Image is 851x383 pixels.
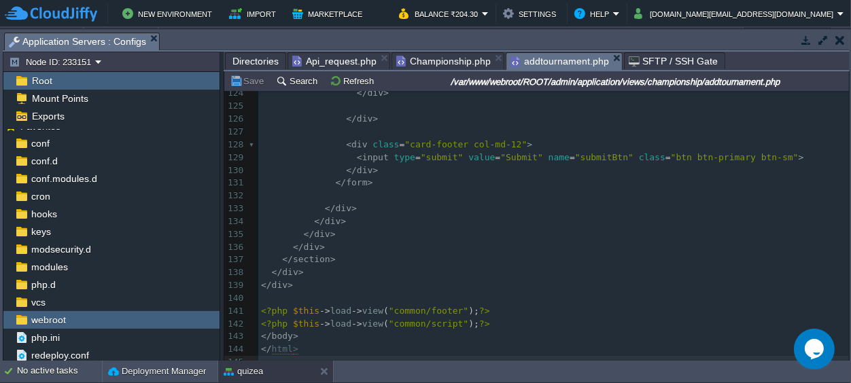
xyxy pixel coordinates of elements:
a: hooks [29,208,59,220]
span: < [357,152,362,162]
span: </ [261,280,272,290]
span: = [495,152,500,162]
span: > [288,280,293,290]
span: > [372,165,378,175]
a: Exports [29,110,67,122]
div: 129 [224,151,246,164]
span: </ [304,229,315,239]
span: > [298,267,304,277]
img: CloudJiffy [5,5,97,22]
span: -> [319,306,330,316]
span: "submit" [421,152,464,162]
span: </ [346,113,357,124]
span: view [362,306,383,316]
a: keys [29,225,53,238]
span: value [468,152,495,162]
span: $this [293,306,319,316]
div: 127 [224,126,246,139]
span: class [372,139,399,149]
span: </ [261,331,272,341]
div: 133 [224,202,246,215]
span: "common/footer" [389,306,468,316]
a: conf.d [29,155,60,167]
span: div [325,216,341,226]
span: Championship.php [396,53,491,69]
button: Refresh [330,75,378,87]
button: Deployment Manager [108,365,206,378]
span: < [346,139,351,149]
span: addtournament.php [510,53,609,70]
a: redeploy.conf [29,349,91,361]
span: > [341,216,346,226]
span: Directories [232,53,279,69]
span: conf [29,137,52,149]
span: $this [293,318,319,329]
a: Root [29,75,54,87]
span: div [282,267,298,277]
span: -> [351,318,362,329]
span: div [357,165,372,175]
li: /var/www/webroot/ROOT/admin/application/views/championship/addtournament.php [506,52,623,69]
a: php.d [29,278,58,291]
span: = [665,152,671,162]
span: modules [29,261,70,273]
span: > [293,331,298,341]
span: "card-footer col-md-12" [404,139,527,149]
span: > [383,88,389,98]
div: 132 [224,189,246,202]
span: <?php [261,306,288,316]
span: > [351,203,357,213]
div: 130 [224,164,246,177]
button: Marketplace [292,5,366,22]
button: Save [230,75,268,87]
a: vcs [29,296,48,308]
span: ( [383,306,389,316]
iframe: chat widget [794,329,837,369]
div: 135 [224,228,246,241]
button: Region [99,27,147,46]
button: Balance ₹204.30 [399,5,482,22]
span: div [272,280,288,290]
button: Env Groups [5,27,72,46]
span: = [400,139,405,149]
span: div [351,139,367,149]
div: 140 [224,292,246,305]
span: > [527,139,532,149]
span: </ [314,216,325,226]
div: 128 [224,139,246,151]
span: </ [346,165,357,175]
span: > [799,152,804,162]
div: 138 [224,266,246,279]
span: type [394,152,415,162]
button: quizea [224,365,263,378]
div: 125 [224,100,246,113]
span: view [362,318,383,329]
span: input [362,152,389,162]
span: class [639,152,665,162]
span: ); [468,306,479,316]
a: modsecurity.d [29,243,93,255]
a: webroot [29,314,68,326]
div: 131 [224,177,246,189]
span: > [293,344,298,354]
span: "common/script" [389,318,468,329]
button: Node ID: 233151 [9,56,95,68]
span: > [319,242,325,252]
span: SFTP / SSH Gate [629,53,718,69]
span: > [372,113,378,124]
span: </ [293,242,304,252]
a: Favorites [18,121,63,132]
span: > [368,177,373,187]
a: Mount Points [29,92,90,105]
a: cron [29,190,52,202]
div: 136 [224,241,246,254]
span: ); [468,318,479,329]
span: name [549,152,570,162]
